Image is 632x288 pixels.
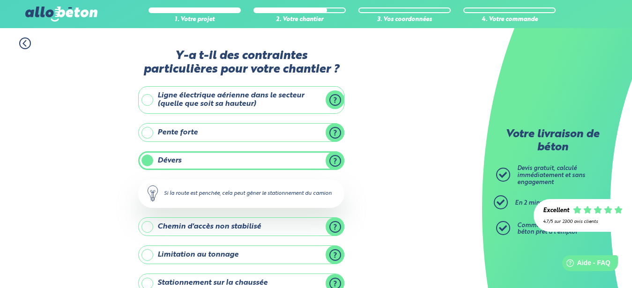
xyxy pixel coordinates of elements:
label: Chemin d'accès non stabilisé [138,217,344,236]
label: Ligne électrique aérienne dans le secteur (quelle que soit sa hauteur) [138,86,344,114]
label: Dévers [138,151,344,170]
label: Limitation au tonnage [138,245,344,264]
iframe: Help widget launcher [549,251,622,278]
label: Pente forte [138,123,344,142]
div: 4. Votre commande [463,16,556,23]
label: Y-a t-il des contraintes particulières pour votre chantier ? [138,49,344,77]
div: 3. Vos coordonnées [358,16,451,23]
div: Si la route est penchée, cela peut gêner le stationnement du camion [138,179,344,207]
div: 2. Votre chantier [253,16,346,23]
img: allobéton [25,7,97,22]
div: 1. Votre projet [149,16,241,23]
